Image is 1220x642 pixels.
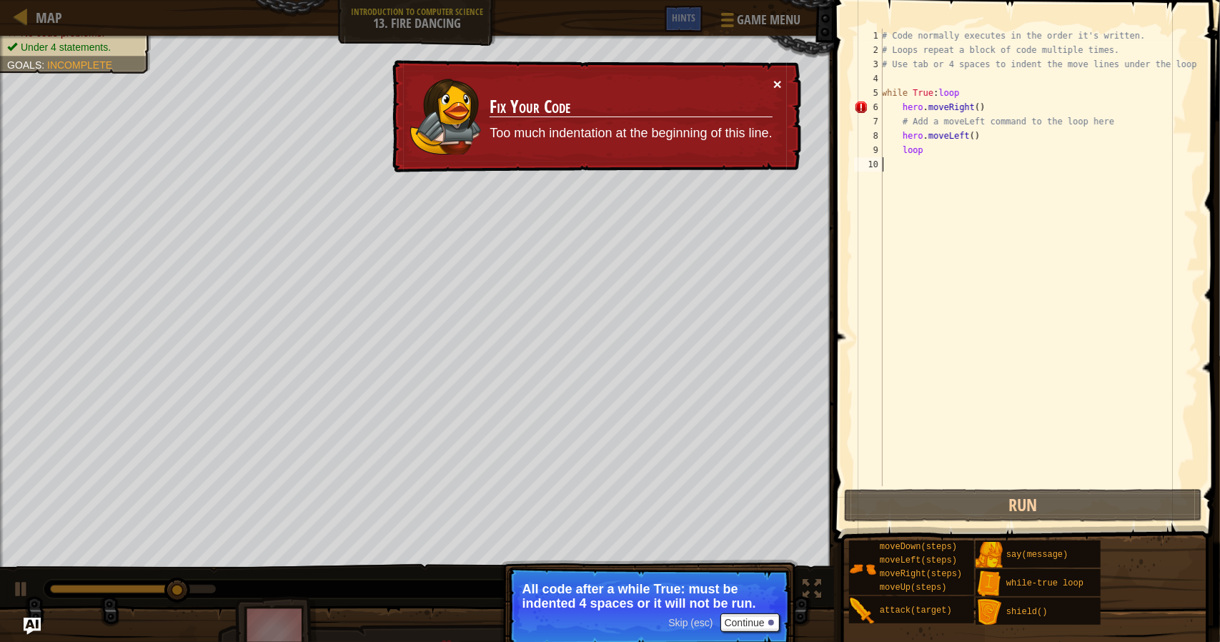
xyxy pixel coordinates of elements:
[976,571,1003,598] img: portrait.png
[880,569,962,579] span: moveRight(steps)
[7,59,41,71] span: Goals
[854,157,883,172] div: 10
[21,41,111,53] span: Under 4 statements.
[773,76,782,92] button: ×
[410,77,481,156] img: duck_illia.png
[880,583,947,593] span: moveUp(steps)
[854,86,883,100] div: 5
[854,57,883,71] div: 3
[854,114,883,129] div: 7
[976,599,1003,626] img: portrait.png
[672,11,695,24] span: Hints
[490,124,772,143] p: Too much indentation at the beginning of this line.
[976,542,1003,569] img: portrait.png
[854,71,883,86] div: 4
[849,555,876,583] img: portrait.png
[880,542,957,552] span: moveDown(steps)
[854,129,883,143] div: 8
[880,555,957,566] span: moveLeft(steps)
[522,582,776,611] p: All code after a while True: must be indented 4 spaces or it will not be run.
[710,6,809,39] button: Game Menu
[1006,607,1048,617] span: shield()
[29,8,62,27] a: Map
[854,143,883,157] div: 9
[41,59,47,71] span: :
[1006,578,1083,588] span: while-true loop
[7,40,140,54] li: Under 4 statements.
[737,11,800,29] span: Game Menu
[36,8,62,27] span: Map
[720,613,780,632] button: Continue
[854,100,883,114] div: 6
[490,97,772,117] h3: Fix Your Code
[47,59,112,71] span: Incomplete
[668,617,713,628] span: Skip (esc)
[1006,550,1068,560] span: say(message)
[880,606,952,616] span: attack(target)
[849,598,876,625] img: portrait.png
[844,489,1202,522] button: Run
[854,29,883,43] div: 1
[24,618,41,635] button: Ask AI
[854,43,883,57] div: 2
